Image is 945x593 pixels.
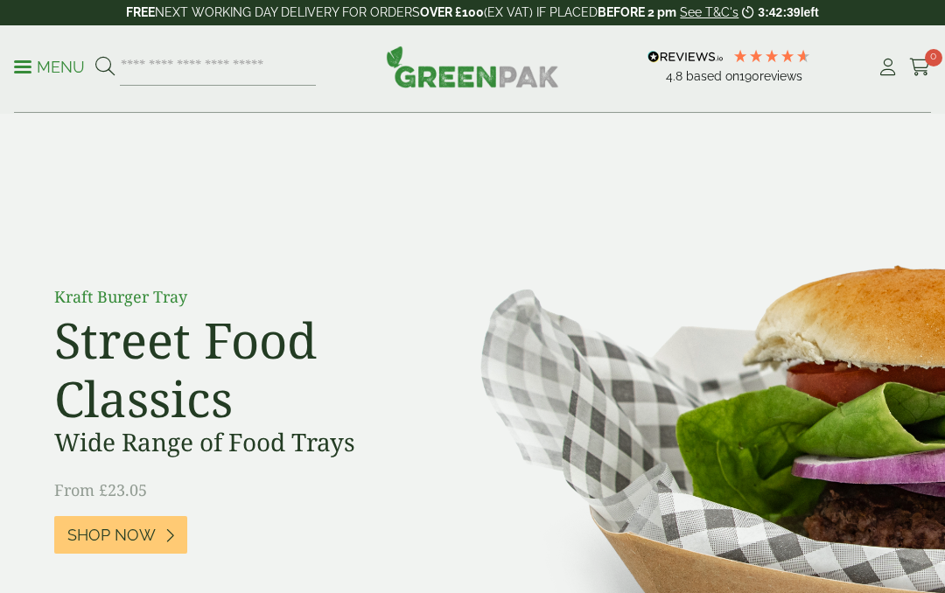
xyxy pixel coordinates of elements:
i: My Account [877,59,899,76]
div: 4.79 Stars [732,48,811,64]
strong: BEFORE 2 pm [598,5,676,19]
i: Cart [909,59,931,76]
a: Shop Now [54,516,187,554]
span: left [801,5,819,19]
span: From £23.05 [54,479,147,500]
img: REVIEWS.io [647,51,724,63]
a: See T&C's [680,5,738,19]
h2: Street Food Classics [54,310,448,428]
span: Based on [686,69,739,83]
p: Kraft Burger Tray [54,285,448,309]
span: 190 [739,69,759,83]
a: 0 [909,54,931,80]
img: GreenPak Supplies [386,45,559,87]
span: 0 [925,49,942,66]
strong: FREE [126,5,155,19]
span: 4.8 [666,69,686,83]
span: reviews [759,69,802,83]
h3: Wide Range of Food Trays [54,428,448,457]
span: 3:42:39 [758,5,800,19]
span: Shop Now [67,526,156,545]
p: Menu [14,57,85,78]
a: Menu [14,57,85,74]
strong: OVER £100 [420,5,484,19]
